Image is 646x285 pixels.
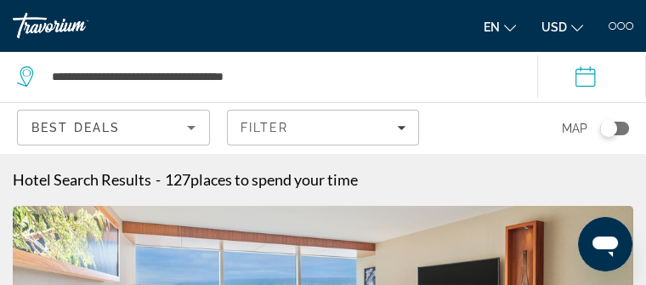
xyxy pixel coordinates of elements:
span: - [156,170,161,189]
span: places to spend your time [190,170,358,189]
span: USD [541,20,567,34]
input: Search hotel destination [50,64,512,89]
a: Travorium [13,13,140,38]
span: en [484,20,500,34]
span: Filter [241,121,289,134]
button: Change currency [541,14,583,39]
span: Map [562,117,587,140]
h1: Hotel Search Results [13,170,151,189]
h2: 127 [165,170,358,189]
iframe: Button to launch messaging window [578,217,632,271]
span: Best Deals [31,121,120,134]
button: Toggle map [587,121,629,136]
mat-select: Sort by [31,117,195,138]
button: Select check in and out date [537,51,646,102]
button: Change language [484,14,516,39]
button: Filters [227,110,420,145]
